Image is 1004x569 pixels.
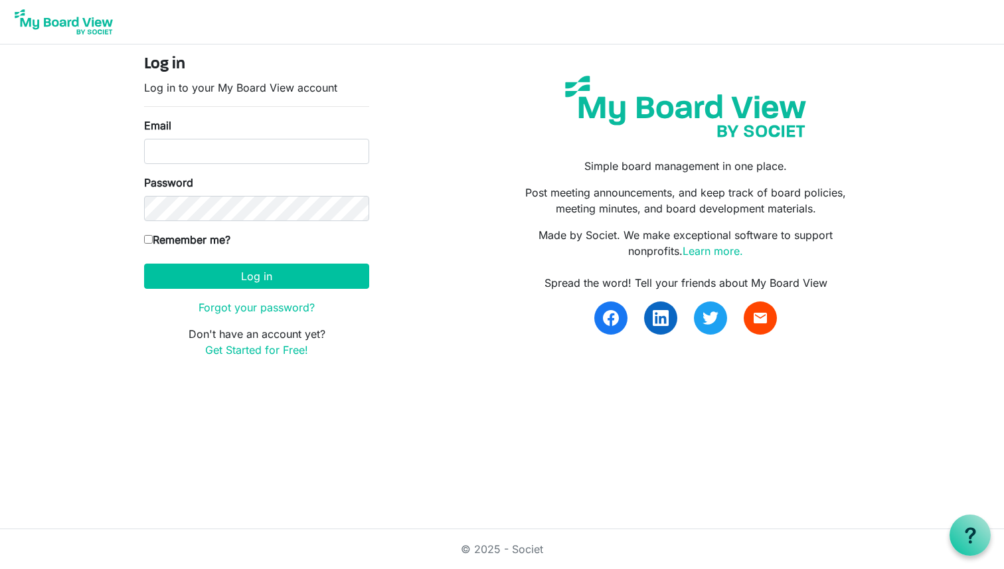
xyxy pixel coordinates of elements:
span: email [752,310,768,326]
h4: Log in [144,55,369,74]
p: Don't have an account yet? [144,326,369,358]
label: Password [144,175,193,191]
p: Simple board management in one place. [512,158,860,174]
label: Email [144,118,171,133]
img: twitter.svg [703,310,718,326]
div: Spread the word! Tell your friends about My Board View [512,275,860,291]
a: Learn more. [683,244,743,258]
a: Forgot your password? [199,301,315,314]
input: Remember me? [144,235,153,244]
a: email [744,301,777,335]
p: Post meeting announcements, and keep track of board policies, meeting minutes, and board developm... [512,185,860,216]
label: Remember me? [144,232,230,248]
p: Log in to your My Board View account [144,80,369,96]
a: © 2025 - Societ [461,542,543,556]
button: Log in [144,264,369,289]
p: Made by Societ. We make exceptional software to support nonprofits. [512,227,860,259]
img: linkedin.svg [653,310,669,326]
img: my-board-view-societ.svg [555,66,816,147]
img: facebook.svg [603,310,619,326]
img: My Board View Logo [11,5,117,39]
a: Get Started for Free! [205,343,308,357]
